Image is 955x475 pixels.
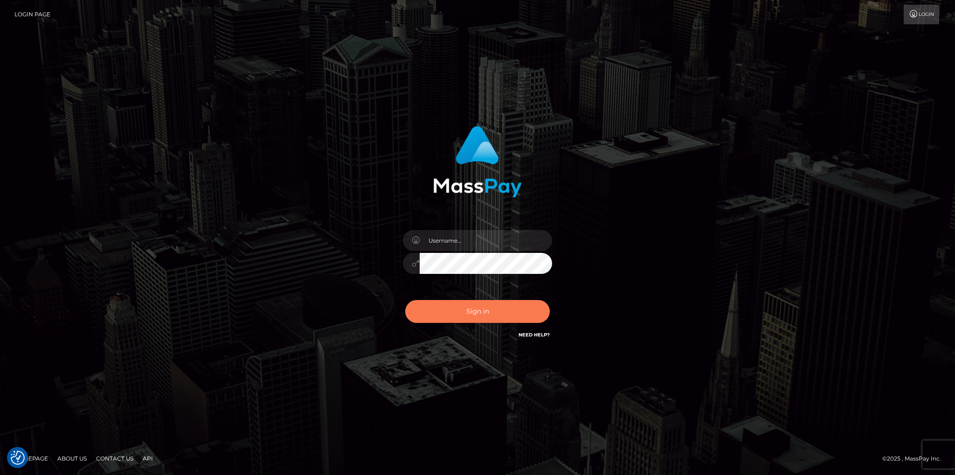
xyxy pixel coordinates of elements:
[904,5,939,24] a: Login
[10,451,52,466] a: Homepage
[11,451,25,465] button: Consent Preferences
[11,451,25,465] img: Revisit consent button
[405,300,550,323] button: Sign in
[433,126,522,197] img: MassPay Login
[92,451,137,466] a: Contact Us
[54,451,90,466] a: About Us
[14,5,50,24] a: Login Page
[420,230,552,251] input: Username...
[519,332,550,338] a: Need Help?
[882,454,948,464] div: © 2025 , MassPay Inc.
[139,451,157,466] a: API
